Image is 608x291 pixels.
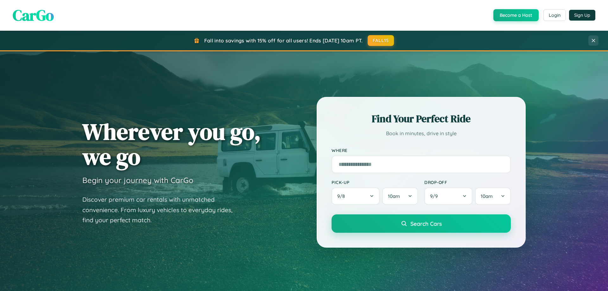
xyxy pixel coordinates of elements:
[569,10,595,21] button: Sign Up
[493,9,539,21] button: Become a Host
[332,148,511,153] label: Where
[332,180,418,185] label: Pick-up
[424,187,472,205] button: 9/9
[332,187,380,205] button: 9/8
[424,180,511,185] label: Drop-off
[82,194,241,225] p: Discover premium car rentals with unmatched convenience. From luxury vehicles to everyday rides, ...
[82,175,193,185] h3: Begin your journey with CarGo
[332,214,511,233] button: Search Cars
[430,193,441,199] span: 9 / 9
[332,112,511,126] h2: Find Your Perfect Ride
[368,35,394,46] button: FALL15
[543,9,566,21] button: Login
[332,129,511,138] p: Book in minutes, drive in style
[204,37,363,44] span: Fall into savings with 15% off for all users! Ends [DATE] 10am PT.
[410,220,442,227] span: Search Cars
[388,193,400,199] span: 10am
[475,187,511,205] button: 10am
[382,187,418,205] button: 10am
[337,193,348,199] span: 9 / 8
[13,5,54,26] span: CarGo
[82,119,261,169] h1: Wherever you go, we go
[481,193,493,199] span: 10am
